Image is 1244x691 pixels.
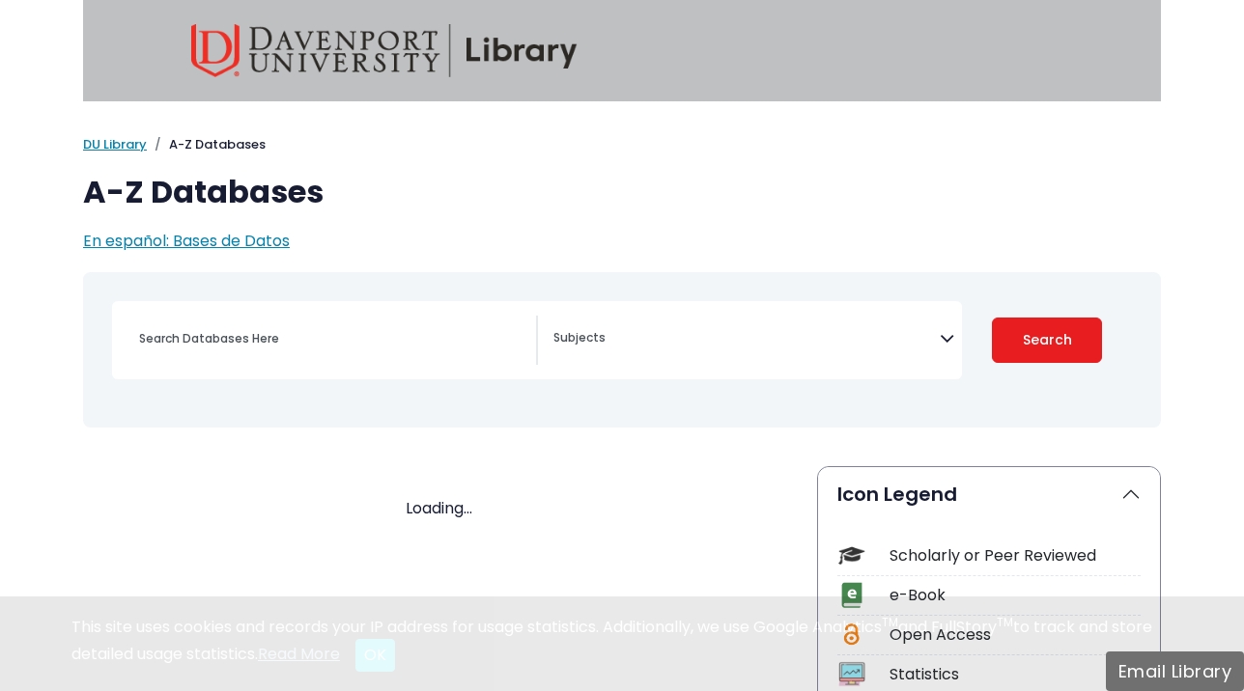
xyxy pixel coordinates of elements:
[83,497,794,520] div: Loading...
[83,230,290,252] a: En español: Bases de Datos
[83,135,147,153] a: DU Library
[191,24,578,77] img: Davenport University Library
[838,542,864,568] img: Icon Scholarly or Peer Reviewed
[127,324,536,352] input: Search database by title or keyword
[147,135,266,154] li: A-Z Databases
[258,643,340,665] a: Read More
[890,544,1141,567] div: Scholarly or Peer Reviewed
[83,135,1161,154] nav: breadcrumb
[997,614,1013,630] sup: TM
[83,174,1161,210] h1: A-Z Databases
[992,318,1102,363] button: Submit for Search Results
[838,582,864,608] img: Icon e-Book
[890,584,1141,607] div: e-Book
[71,616,1173,672] div: This site uses cookies and records your IP address for usage statistics. Additionally, we use Goo...
[83,272,1161,428] nav: Search filters
[818,467,1160,521] button: Icon Legend
[355,639,395,672] button: Close
[882,614,898,630] sup: TM
[553,332,940,347] textarea: Search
